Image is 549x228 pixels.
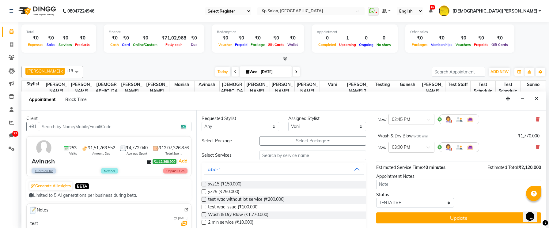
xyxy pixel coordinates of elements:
[30,220,38,227] div: test
[523,204,543,222] iframe: chat widget
[197,152,255,159] div: Select Services
[217,35,233,42] div: ₹0
[45,35,57,42] div: ₹0
[490,69,509,74] span: ADD NEW
[29,192,189,199] div: Limited to 5 AI generations per business during beta.
[420,81,445,95] span: [PERSON_NAME]
[29,206,48,214] span: Notes
[169,81,194,88] span: Manish
[202,115,279,122] div: Requested Stylist
[233,35,249,42] div: ₹0
[159,35,189,42] div: ₹71,02,968
[454,35,472,42] div: ₹0
[27,69,60,73] span: [PERSON_NAME]
[57,35,74,42] div: ₹0
[126,145,148,151] span: ₹4,772.040
[26,29,91,35] div: Total
[270,81,295,95] span: [PERSON_NAME]
[266,35,286,42] div: ₹0
[165,151,182,156] span: Total Spent
[244,69,259,74] span: Wed
[164,43,184,47] span: Petty cash
[245,81,270,95] span: [PERSON_NAME]
[519,165,541,170] span: ₹2,120.000
[471,81,495,95] span: Test Schedule
[490,35,509,42] div: ₹0
[378,117,386,123] span: Vani
[432,67,485,77] input: Search Appointment
[26,35,45,42] div: ₹0
[208,189,239,196] span: yz25 (₹250.000)
[195,81,219,88] span: Avinash
[518,133,540,139] div: ₹1,770.000
[317,29,393,35] div: Appointment
[208,204,259,211] span: test wac issue (₹100.000)
[376,173,541,180] div: Appointment Notes
[429,8,433,14] a: 19
[39,122,191,131] input: Search by Name/Mobile/Email/Code
[189,35,199,42] div: ₹0
[445,144,452,151] img: Hairdresser.png
[286,35,299,42] div: ₹0
[467,144,474,151] img: Interior.png
[67,2,94,20] b: 08047224946
[176,157,188,165] span: |
[317,43,338,47] span: Completed
[178,157,188,165] a: Add
[266,43,286,47] span: Gift Cards
[35,139,53,157] img: avatar
[358,35,375,42] div: 0
[44,81,69,95] span: [PERSON_NAME]
[288,115,366,122] div: Assigned Stylist
[101,168,118,174] span: Member
[410,35,429,42] div: ₹0
[189,43,199,47] span: Due
[109,43,120,47] span: Cash
[423,165,445,170] span: 40 minutes
[490,43,509,47] span: Gift Cards
[410,29,509,35] div: Other sales
[2,131,17,141] a: 77
[215,67,230,77] span: Today
[163,168,187,174] span: Unpaid Dues
[376,212,541,223] button: Update
[119,81,144,95] span: [PERSON_NAME]
[120,43,131,47] span: Card
[259,67,290,77] input: 2025-10-01
[430,5,435,9] span: 19
[320,81,345,88] span: Vani
[496,81,521,101] span: Test schedule app
[74,43,91,47] span: Products
[208,211,268,219] span: Wash & Dry Blow (₹1,770.000)
[66,68,78,73] span: +19
[445,81,470,88] span: test staff
[295,81,320,95] span: [PERSON_NAME]
[378,144,386,151] span: Vani
[217,43,233,47] span: Voucher
[22,81,44,87] div: Stylist
[220,81,244,114] span: [DEMOGRAPHIC_DATA][PERSON_NAME]
[26,122,39,131] button: +91
[204,164,364,175] button: abc-1
[57,43,74,47] span: Services
[208,166,221,173] div: abc-1
[144,81,169,95] span: [PERSON_NAME]
[109,29,199,35] div: Finance
[410,43,429,47] span: Packages
[375,35,393,42] div: 0
[375,43,393,47] span: No show
[249,43,266,47] span: Package
[345,81,370,95] span: [PERSON_NAME] 2
[131,35,159,42] div: ₹0
[376,192,454,198] div: Status
[439,6,449,16] img: Test Shivam
[32,168,56,174] span: 1 Card on file
[208,219,253,227] span: 2 min service (₹10.000)
[454,43,472,47] span: Vouchers
[445,116,452,123] img: Hairdresser.png
[26,43,45,47] span: Expenses
[429,43,454,47] span: Memberships
[378,133,428,139] div: Wash & Dry Blow
[472,43,490,47] span: Prepaids
[94,81,119,101] span: [DEMOGRAPHIC_DATA]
